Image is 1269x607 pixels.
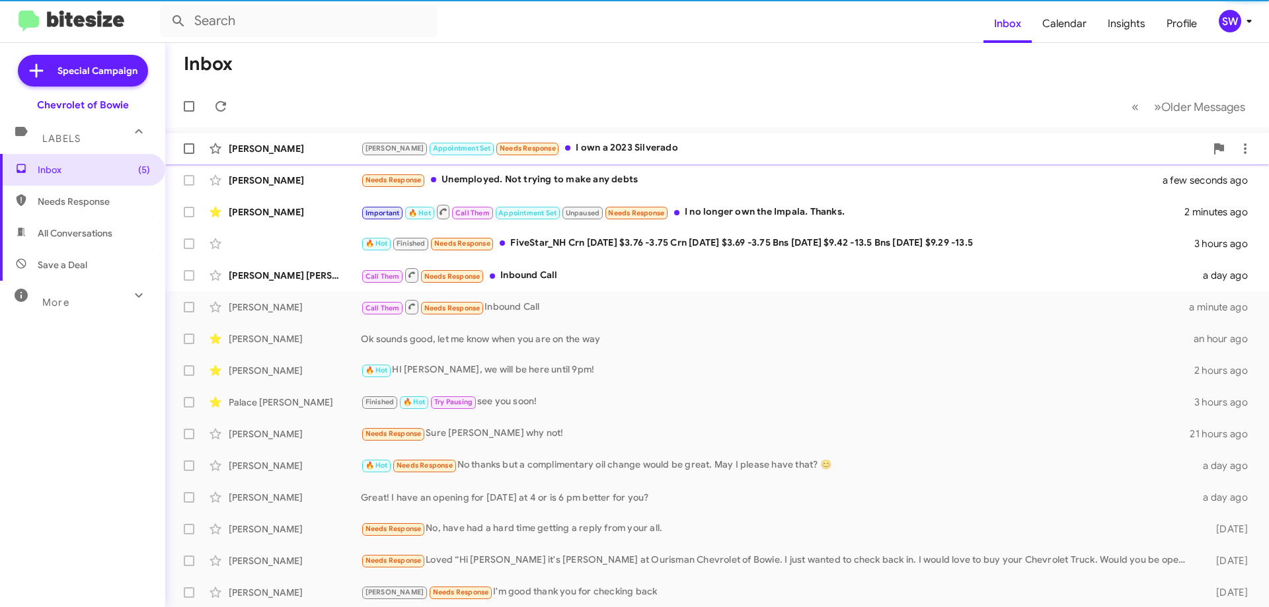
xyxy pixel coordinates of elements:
[1195,459,1258,472] div: a day ago
[229,332,361,345] div: [PERSON_NAME]
[361,394,1194,410] div: see you soon!
[1124,93,1253,120] nav: Page navigation example
[455,209,490,217] span: Call Them
[361,553,1195,568] div: Loved “Hi [PERSON_NAME] it's [PERSON_NAME] at Ourisman Chevrolet of Bowie. I just wanted to check...
[361,141,1206,156] div: I own a 2023 Silverado
[361,426,1190,441] div: Sure [PERSON_NAME] why not!
[1154,98,1161,115] span: »
[1132,98,1139,115] span: «
[361,458,1195,473] div: No thanks but a complimentary oil change would be great. May I please have that? 😊
[38,227,112,240] span: All Conversations
[1146,93,1253,120] button: Next
[365,398,395,406] span: Finished
[1184,205,1258,219] div: 2 minutes ago
[229,491,361,504] div: [PERSON_NAME]
[361,521,1195,536] div: No, have had a hard time getting a reply from your all.
[1195,554,1258,567] div: [DATE]
[361,299,1189,315] div: Inbound Call
[1208,10,1254,32] button: SW
[408,209,431,217] span: 🔥 Hot
[1195,522,1258,536] div: [DATE]
[365,272,400,281] span: Call Them
[365,461,388,470] span: 🔥 Hot
[566,209,600,217] span: Unpaused
[1194,396,1258,409] div: 3 hours ago
[500,144,556,153] span: Needs Response
[38,258,87,271] span: Save a Deal
[361,363,1194,378] div: HI [PERSON_NAME], we will be here until 9pm!
[229,174,361,187] div: [PERSON_NAME]
[1195,491,1258,504] div: a day ago
[229,301,361,314] div: [PERSON_NAME]
[1032,5,1097,43] a: Calendar
[1190,427,1258,441] div: 21 hours ago
[38,163,150,176] span: Inbox
[1161,100,1245,114] span: Older Messages
[361,585,1195,600] div: I'm good thank you for checking back
[229,459,361,472] div: [PERSON_NAME]
[365,176,422,184] span: Needs Response
[1195,586,1258,599] div: [DATE]
[58,64,137,77] span: Special Campaign
[424,304,481,312] span: Needs Response
[229,269,361,282] div: [PERSON_NAME] [PERSON_NAME]
[229,522,361,536] div: [PERSON_NAME]
[1156,5,1208,43] a: Profile
[1189,301,1258,314] div: a minute ago
[498,209,557,217] span: Appointment Set
[365,524,422,533] span: Needs Response
[1219,10,1241,32] div: SW
[397,239,426,248] span: Finished
[138,163,150,176] span: (5)
[1179,174,1258,187] div: a few seconds ago
[365,304,400,312] span: Call Them
[37,98,129,112] div: Chevrolet of Bowie
[1195,269,1258,282] div: a day ago
[424,272,481,281] span: Needs Response
[229,205,361,219] div: [PERSON_NAME]
[365,144,424,153] span: [PERSON_NAME]
[1097,5,1156,43] a: Insights
[184,54,233,75] h1: Inbox
[1194,332,1258,345] div: an hour ago
[397,461,453,470] span: Needs Response
[38,195,150,208] span: Needs Response
[361,172,1179,188] div: Unemployed. Not trying to make any debts
[433,588,489,596] span: Needs Response
[361,491,1195,504] div: Great! I have an opening for [DATE] at 4 or is 6 pm better for you?
[18,55,148,87] a: Special Campaign
[608,209,664,217] span: Needs Response
[361,236,1194,251] div: FiveStar_NH Crn [DATE] $3.76 -3.75 Crn [DATE] $3.69 -3.75 Bns [DATE] $9.42 -13.5 Bns [DATE] $9.29...
[42,297,69,308] span: More
[365,366,388,375] span: 🔥 Hot
[1194,364,1258,377] div: 2 hours ago
[229,142,361,155] div: [PERSON_NAME]
[229,396,361,409] div: Palace [PERSON_NAME]
[229,554,361,567] div: [PERSON_NAME]
[433,144,491,153] span: Appointment Set
[365,209,400,217] span: Important
[403,398,426,406] span: 🔥 Hot
[361,267,1195,283] div: Inbound Call
[361,203,1184,220] div: I no longer own the Impala. Thanks.
[1194,237,1258,250] div: 3 hours ago
[365,429,422,438] span: Needs Response
[361,332,1194,345] div: Ok sounds good, let me know when you are on the way
[229,586,361,599] div: [PERSON_NAME]
[160,5,438,37] input: Search
[1124,93,1147,120] button: Previous
[365,239,388,248] span: 🔥 Hot
[365,556,422,565] span: Needs Response
[983,5,1032,43] a: Inbox
[434,398,473,406] span: Try Pausing
[434,239,490,248] span: Needs Response
[229,364,361,377] div: [PERSON_NAME]
[229,427,361,441] div: [PERSON_NAME]
[365,588,424,596] span: [PERSON_NAME]
[42,133,81,145] span: Labels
